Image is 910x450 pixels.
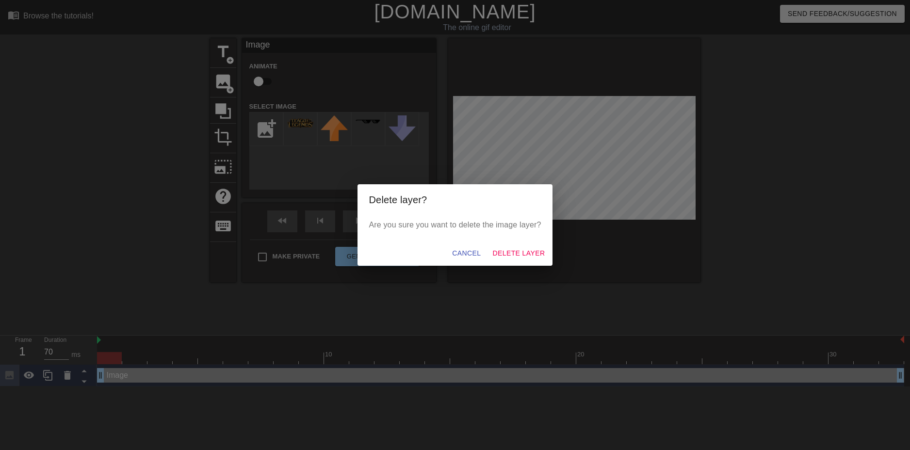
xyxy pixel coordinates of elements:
[488,244,549,262] button: Delete Layer
[452,247,481,259] span: Cancel
[492,247,545,259] span: Delete Layer
[369,219,541,231] p: Are you sure you want to delete the image layer?
[448,244,485,262] button: Cancel
[369,192,541,208] h2: Delete layer?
